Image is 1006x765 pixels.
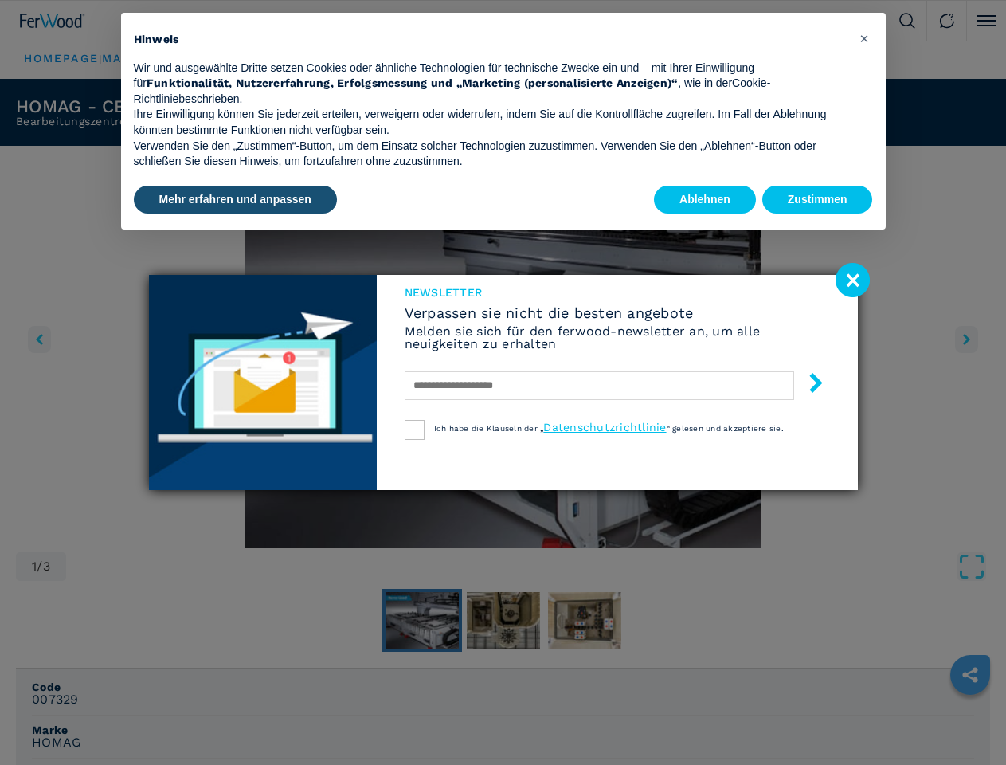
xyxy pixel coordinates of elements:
[852,25,878,51] button: Schließen Sie diesen Hinweis
[134,32,847,48] h2: Hinweis
[543,421,666,433] a: Datenschutzrichtlinie
[762,186,873,214] button: Zustimmen
[790,367,826,404] button: submit-button
[405,306,830,320] span: Verpassen sie nicht die besten angebote
[134,139,847,170] p: Verwenden Sie den „Zustimmen“-Button, um dem Einsatz solcher Technologien zuzustimmen. Verwenden ...
[134,107,847,138] p: Ihre Einwilligung können Sie jederzeit erteilen, verweigern oder widerrufen, indem Sie auf die Ko...
[149,275,377,490] img: Newsletter image
[667,424,784,433] span: “ gelesen und akzeptiere sie.
[405,325,830,351] h6: Melden sie sich für den ferwood-newsletter an, um alle neuigkeiten zu erhalten
[134,186,337,214] button: Mehr erfahren und anpassen
[859,29,869,48] span: ×
[147,76,679,89] strong: Funktionalität, Nutzererfahrung, Erfolgsmessung und „Marketing (personalisierte Anzeigen)“
[134,76,771,105] a: Cookie-Richtlinie
[654,186,756,214] button: Ablehnen
[434,424,544,433] span: Ich habe die Klauseln der „
[405,287,830,298] span: Newsletter
[134,61,847,108] p: Wir und ausgewählte Dritte setzen Cookies oder ähnliche Technologien für technische Zwecke ein un...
